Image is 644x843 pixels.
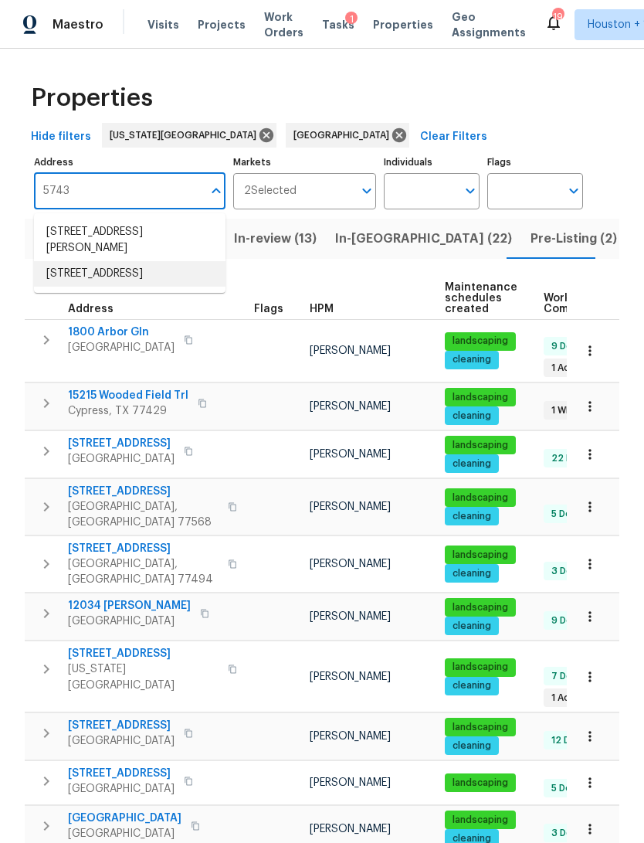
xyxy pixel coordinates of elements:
[446,661,514,674] span: landscaping
[68,499,219,530] span: [GEOGRAPHIC_DATA], [GEOGRAPHIC_DATA] 77568
[545,508,589,521] span: 5 Done
[446,457,497,471] span: cleaning
[110,127,263,143] span: [US_STATE][GEOGRAPHIC_DATA]
[102,123,276,148] div: [US_STATE][GEOGRAPHIC_DATA]
[545,362,610,375] span: 1 Accepted
[31,127,91,147] span: Hide filters
[68,436,175,451] span: [STREET_ADDRESS]
[68,766,175,781] span: [STREET_ADDRESS]
[68,340,175,355] span: [GEOGRAPHIC_DATA]
[233,158,377,167] label: Markets
[446,739,497,753] span: cleaning
[254,304,283,314] span: Flags
[68,718,175,733] span: [STREET_ADDRESS]
[198,17,246,32] span: Projects
[310,559,391,569] span: [PERSON_NAME]
[310,304,334,314] span: HPM
[310,777,391,788] span: [PERSON_NAME]
[545,692,610,705] span: 1 Accepted
[244,185,297,198] span: 2 Selected
[68,598,191,614] span: 12034 [PERSON_NAME]
[31,90,153,106] span: Properties
[147,17,179,32] span: Visits
[545,565,590,578] span: 3 Done
[545,734,594,747] span: 12 Done
[68,403,188,419] span: Cypress, TX 77429
[563,180,585,202] button: Open
[68,614,191,629] span: [GEOGRAPHIC_DATA]
[446,491,514,505] span: landscaping
[34,173,202,209] input: Search ...
[68,781,175,797] span: [GEOGRAPHIC_DATA]
[34,158,225,167] label: Address
[345,12,358,27] div: 1
[322,19,354,30] span: Tasks
[446,439,514,452] span: landscaping
[446,679,497,692] span: cleaning
[446,391,514,404] span: landscaping
[414,123,493,151] button: Clear Filters
[545,452,596,465] span: 22 Done
[234,228,317,250] span: In-review (13)
[552,9,563,25] div: 19
[530,228,617,250] span: Pre-Listing (2)
[544,293,641,314] span: Work Order Completion
[310,824,391,835] span: [PERSON_NAME]
[545,782,589,795] span: 5 Done
[68,484,219,499] span: [STREET_ADDRESS]
[545,340,590,353] span: 9 Done
[68,556,219,587] span: [GEOGRAPHIC_DATA], [GEOGRAPHIC_DATA] 77494
[310,401,391,412] span: [PERSON_NAME]
[446,353,497,366] span: cleaning
[446,567,497,580] span: cleaning
[356,180,378,202] button: Open
[310,345,391,356] span: [PERSON_NAME]
[446,601,514,614] span: landscaping
[68,541,219,556] span: [STREET_ADDRESS]
[68,325,175,340] span: 1800 Arbor Gln
[68,646,219,661] span: [STREET_ADDRESS]
[53,17,103,32] span: Maestro
[445,282,517,314] span: Maintenance schedules created
[68,826,181,841] span: [GEOGRAPHIC_DATA]
[310,731,391,742] span: [PERSON_NAME]
[25,123,97,151] button: Hide filters
[34,219,225,261] li: [STREET_ADDRESS][PERSON_NAME]
[373,17,433,32] span: Properties
[68,661,219,692] span: [US_STATE][GEOGRAPHIC_DATA]
[205,180,227,202] button: Close
[545,614,590,627] span: 9 Done
[545,827,590,840] span: 3 Done
[34,261,225,287] li: [STREET_ADDRESS]
[420,127,487,147] span: Clear Filters
[286,123,409,148] div: [GEOGRAPHIC_DATA]
[545,670,590,683] span: 7 Done
[310,611,391,622] span: [PERSON_NAME]
[446,549,514,562] span: landscaping
[310,449,391,460] span: [PERSON_NAME]
[446,721,514,734] span: landscaping
[68,388,188,403] span: 15215 Wooded Field Trl
[310,671,391,682] span: [PERSON_NAME]
[446,335,514,348] span: landscaping
[446,814,514,827] span: landscaping
[335,228,512,250] span: In-[GEOGRAPHIC_DATA] (22)
[68,733,175,749] span: [GEOGRAPHIC_DATA]
[384,158,480,167] label: Individuals
[487,158,583,167] label: Flags
[446,510,497,523] span: cleaning
[68,811,181,826] span: [GEOGRAPHIC_DATA]
[310,501,391,512] span: [PERSON_NAME]
[452,9,526,40] span: Geo Assignments
[446,620,497,633] span: cleaning
[446,777,514,790] span: landscaping
[459,180,481,202] button: Open
[264,9,303,40] span: Work Orders
[545,404,580,417] span: 1 WIP
[446,410,497,423] span: cleaning
[293,127,395,143] span: [GEOGRAPHIC_DATA]
[68,451,175,467] span: [GEOGRAPHIC_DATA]
[68,304,114,314] span: Address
